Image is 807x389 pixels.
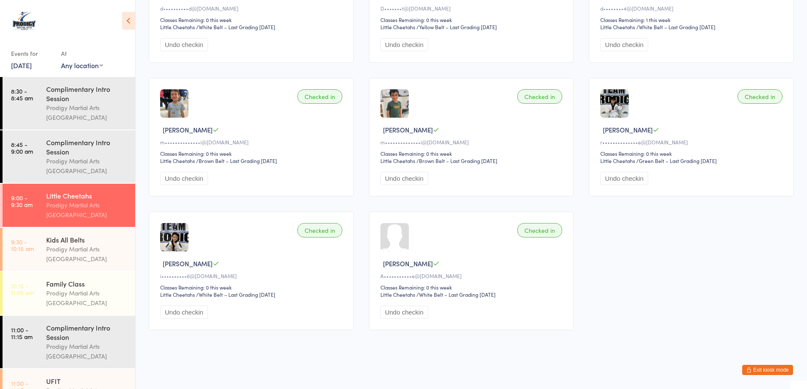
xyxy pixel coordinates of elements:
[46,342,128,361] div: Prodigy Martial Arts [GEOGRAPHIC_DATA]
[163,125,213,134] span: [PERSON_NAME]
[380,291,415,298] div: Little Cheetahs
[160,38,208,51] button: Undo checkin
[517,223,562,237] div: Checked in
[380,5,565,12] div: D•••••••t@[DOMAIN_NAME]
[380,23,415,30] div: Little Cheetahs
[383,125,433,134] span: [PERSON_NAME]
[600,23,635,30] div: Little Cheetahs
[196,291,275,298] span: / White Belt – Last Grading [DATE]
[380,306,428,319] button: Undo checkin
[160,284,345,291] div: Classes Remaining: 0 this week
[61,61,103,70] div: Any location
[517,89,562,104] div: Checked in
[46,323,128,342] div: Complimentary Intro Session
[380,138,565,146] div: m••••••••••••••i@[DOMAIN_NAME]
[46,200,128,220] div: Prodigy Martial Arts [GEOGRAPHIC_DATA]
[380,157,415,164] div: Little Cheetahs
[3,272,135,315] a: 10:15 -11:00 amFamily ClassProdigy Martial Arts [GEOGRAPHIC_DATA]
[11,194,33,208] time: 9:00 - 9:30 am
[160,5,345,12] div: d••••••••••d@[DOMAIN_NAME]
[160,89,189,118] img: image1709506008.png
[196,157,277,164] span: / Brown Belt – Last Grading [DATE]
[297,89,342,104] div: Checked in
[160,306,208,319] button: Undo checkin
[380,284,565,291] div: Classes Remaining: 0 this week
[11,238,34,252] time: 9:30 - 10:15 am
[160,150,345,157] div: Classes Remaining: 0 this week
[11,141,33,154] time: 8:45 - 9:00 am
[11,326,33,340] time: 11:00 - 11:15 am
[636,23,715,30] span: / White Belt – Last Grading [DATE]
[160,138,345,146] div: m••••••••••••••i@[DOMAIN_NAME]
[600,157,635,164] div: Little Cheetahs
[196,23,275,30] span: / White Belt – Last Grading [DATE]
[380,89,409,118] img: image1709505981.png
[600,172,648,185] button: Undo checkin
[3,316,135,368] a: 11:00 -11:15 amComplimentary Intro SessionProdigy Martial Arts [GEOGRAPHIC_DATA]
[738,89,782,104] div: Checked in
[416,291,496,298] span: / White Belt – Last Grading [DATE]
[416,23,497,30] span: / Yellow Belt – Last Grading [DATE]
[46,244,128,264] div: Prodigy Martial Arts [GEOGRAPHIC_DATA]
[3,130,135,183] a: 8:45 -9:00 amComplimentary Intro SessionProdigy Martial Arts [GEOGRAPHIC_DATA]
[380,172,428,185] button: Undo checkin
[380,38,428,51] button: Undo checkin
[600,16,785,23] div: Classes Remaining: 1 this week
[11,61,32,70] a: [DATE]
[11,47,53,61] div: Events for
[600,38,648,51] button: Undo checkin
[46,191,128,200] div: Little Cheetahs
[383,259,433,268] span: [PERSON_NAME]
[600,89,629,118] img: image1725517599.png
[160,16,345,23] div: Classes Remaining: 0 this week
[297,223,342,237] div: Checked in
[742,365,793,375] button: Exit kiosk mode
[46,288,128,308] div: Prodigy Martial Arts [GEOGRAPHIC_DATA]
[46,156,128,176] div: Prodigy Martial Arts [GEOGRAPHIC_DATA]
[46,138,128,156] div: Complimentary Intro Session
[160,223,189,251] img: image1754111021.png
[160,172,208,185] button: Undo checkin
[600,138,785,146] div: r••••••••••••••e@[DOMAIN_NAME]
[636,157,717,164] span: / Green Belt – Last Grading [DATE]
[3,77,135,130] a: 8:30 -8:45 amComplimentary Intro SessionProdigy Martial Arts [GEOGRAPHIC_DATA]
[46,84,128,103] div: Complimentary Intro Session
[160,272,345,279] div: i••••••••••6@[DOMAIN_NAME]
[160,157,195,164] div: Little Cheetahs
[416,157,497,164] span: / Brown Belt – Last Grading [DATE]
[46,103,128,122] div: Prodigy Martial Arts [GEOGRAPHIC_DATA]
[11,282,34,296] time: 10:15 - 11:00 am
[160,23,195,30] div: Little Cheetahs
[61,47,103,61] div: At
[380,16,565,23] div: Classes Remaining: 0 this week
[11,88,33,101] time: 8:30 - 8:45 am
[3,184,135,227] a: 9:00 -9:30 amLittle CheetahsProdigy Martial Arts [GEOGRAPHIC_DATA]
[380,150,565,157] div: Classes Remaining: 0 this week
[600,150,785,157] div: Classes Remaining: 0 this week
[8,6,40,38] img: Prodigy Martial Arts Seven Hills
[46,376,128,386] div: UFIT
[380,272,565,279] div: A•••••••••••e@[DOMAIN_NAME]
[163,259,213,268] span: [PERSON_NAME]
[600,5,785,12] div: d••••••••4@[DOMAIN_NAME]
[46,279,128,288] div: Family Class
[160,291,195,298] div: Little Cheetahs
[603,125,653,134] span: [PERSON_NAME]
[3,228,135,271] a: 9:30 -10:15 amKids All BeltsProdigy Martial Arts [GEOGRAPHIC_DATA]
[46,235,128,244] div: Kids All Belts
